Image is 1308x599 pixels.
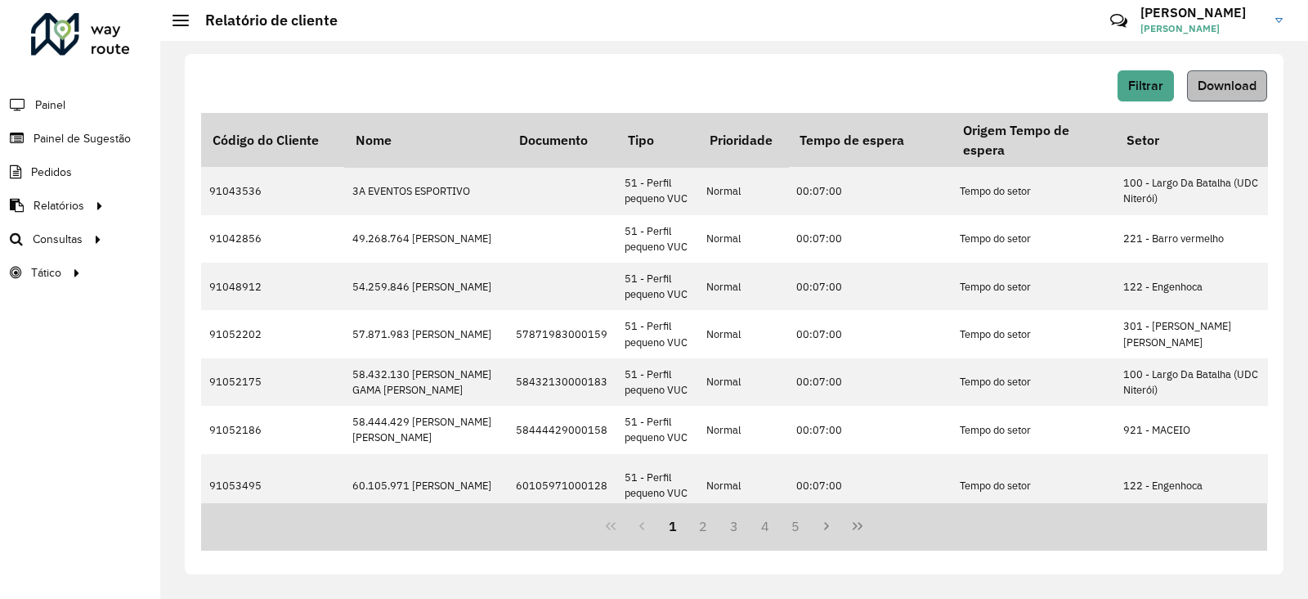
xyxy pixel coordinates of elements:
[781,511,812,542] button: 5
[698,406,788,453] td: Normal
[616,113,698,167] th: Tipo
[788,310,952,358] td: 00:07:00
[698,263,788,310] td: Normal
[616,358,698,406] td: 51 - Perfil pequeno VUC
[952,454,1115,518] td: Tempo do setor
[719,511,750,542] button: 3
[952,215,1115,263] td: Tempo do setor
[1115,358,1279,406] td: 100 - Largo Da Batalha (UDC Niterói)
[201,406,344,453] td: 91052186
[1198,79,1256,92] span: Download
[344,167,508,214] td: 3A EVENTOS ESPORTIVO
[788,358,952,406] td: 00:07:00
[1115,263,1279,310] td: 122 - Engenhoca
[201,263,344,310] td: 91048912
[1140,21,1263,36] span: [PERSON_NAME]
[201,167,344,214] td: 91043536
[201,310,344,358] td: 91052202
[344,406,508,453] td: 58.444.429 [PERSON_NAME] [PERSON_NAME]
[698,454,788,518] td: Normal
[344,263,508,310] td: 54.259.846 [PERSON_NAME]
[189,11,338,29] h2: Relatório de cliente
[31,164,72,181] span: Pedidos
[688,511,719,542] button: 2
[201,113,344,167] th: Código do Cliente
[1187,70,1267,101] button: Download
[508,310,616,358] td: 57871983000159
[344,454,508,518] td: 60.105.971 [PERSON_NAME]
[952,310,1115,358] td: Tempo do setor
[1140,5,1263,20] h3: [PERSON_NAME]
[201,215,344,263] td: 91042856
[34,197,84,214] span: Relatórios
[698,113,788,167] th: Prioridade
[616,167,698,214] td: 51 - Perfil pequeno VUC
[344,310,508,358] td: 57.871.983 [PERSON_NAME]
[616,263,698,310] td: 51 - Perfil pequeno VUC
[952,167,1115,214] td: Tempo do setor
[842,511,873,542] button: Last Page
[508,406,616,453] td: 58444429000158
[1115,215,1279,263] td: 221 - Barro vermelho
[657,511,688,542] button: 1
[1115,406,1279,453] td: 921 - MACEIO
[616,406,698,453] td: 51 - Perfil pequeno VUC
[201,358,344,406] td: 91052175
[750,511,781,542] button: 4
[788,454,952,518] td: 00:07:00
[952,263,1115,310] td: Tempo do setor
[344,358,508,406] td: 58.432.130 [PERSON_NAME] GAMA [PERSON_NAME]
[952,406,1115,453] td: Tempo do setor
[33,231,83,248] span: Consultas
[1115,454,1279,518] td: 122 - Engenhoca
[31,264,61,281] span: Tático
[1115,113,1279,167] th: Setor
[344,113,508,167] th: Nome
[1118,70,1174,101] button: Filtrar
[1115,310,1279,358] td: 301 - [PERSON_NAME] [PERSON_NAME]
[1128,79,1163,92] span: Filtrar
[34,130,131,147] span: Painel de Sugestão
[811,511,842,542] button: Next Page
[952,113,1115,167] th: Origem Tempo de espera
[616,310,698,358] td: 51 - Perfil pequeno VUC
[344,215,508,263] td: 49.268.764 [PERSON_NAME]
[698,215,788,263] td: Normal
[952,358,1115,406] td: Tempo do setor
[698,358,788,406] td: Normal
[508,358,616,406] td: 58432130000183
[616,215,698,263] td: 51 - Perfil pequeno VUC
[508,113,616,167] th: Documento
[1115,167,1279,214] td: 100 - Largo Da Batalha (UDC Niterói)
[1101,3,1136,38] a: Contato Rápido
[201,454,344,518] td: 91053495
[788,167,952,214] td: 00:07:00
[788,215,952,263] td: 00:07:00
[616,454,698,518] td: 51 - Perfil pequeno VUC
[788,263,952,310] td: 00:07:00
[35,97,65,114] span: Painel
[788,113,952,167] th: Tempo de espera
[698,310,788,358] td: Normal
[788,406,952,453] td: 00:07:00
[508,454,616,518] td: 60105971000128
[698,167,788,214] td: Normal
